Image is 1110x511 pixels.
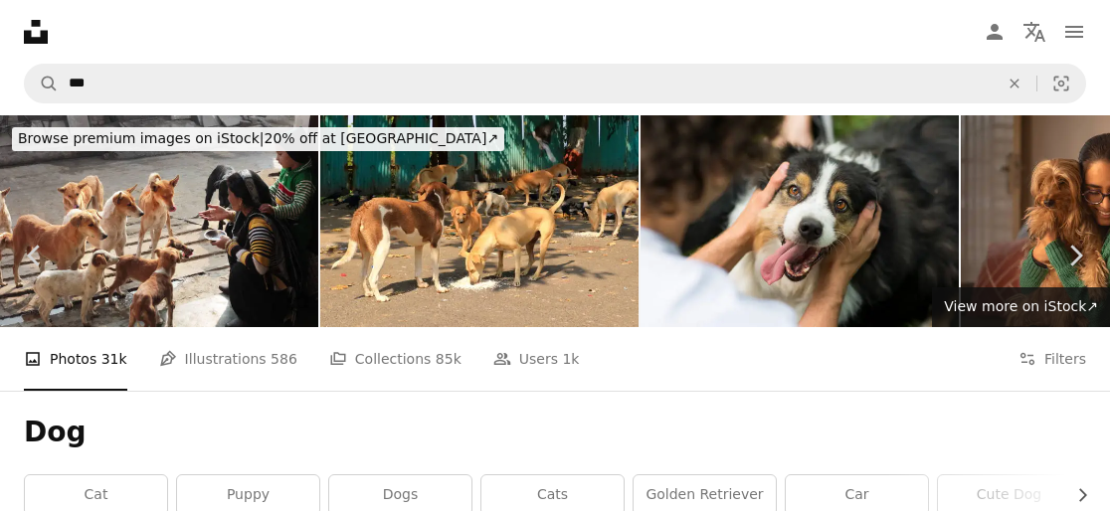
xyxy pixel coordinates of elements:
a: Collections 85k [329,327,462,391]
button: Menu [1054,12,1094,52]
h1: Dog [24,415,1086,450]
button: Clear [993,65,1036,102]
span: 586 [271,348,297,370]
span: 20% off at [GEOGRAPHIC_DATA] ↗ [18,130,498,146]
img: stray dogs eating rice in Mumbai, India [320,115,639,327]
button: Search Unsplash [25,65,59,102]
button: Filters [1018,327,1086,391]
a: Home — Unsplash [24,20,48,44]
a: Illustrations 586 [159,327,297,391]
span: Browse premium images on iStock | [18,130,264,146]
a: View more on iStock↗ [932,287,1110,327]
img: So Much Love For Her Owner [641,115,959,327]
a: Log in / Sign up [975,12,1015,52]
form: Find visuals sitewide [24,64,1086,103]
span: View more on iStock ↗ [944,298,1098,314]
a: Next [1040,160,1110,351]
button: Language [1015,12,1054,52]
button: Visual search [1037,65,1085,102]
a: Users 1k [493,327,580,391]
span: 85k [436,348,462,370]
span: 1k [562,348,579,370]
